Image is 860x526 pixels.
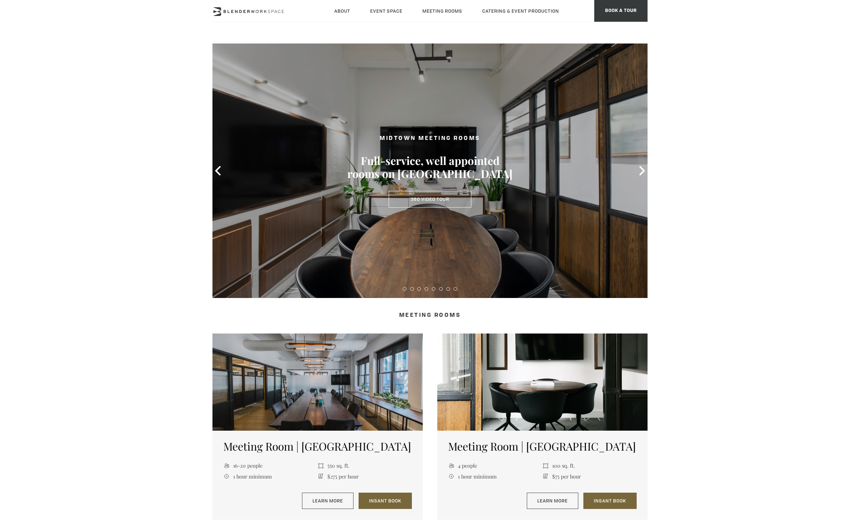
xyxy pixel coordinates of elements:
[389,191,471,208] a: 360 Video Tour
[223,460,318,471] li: 16-20 people
[542,471,637,481] li: $75 per hour
[302,493,353,509] a: Learn More
[347,154,513,180] h3: Full-service, well appointed rooms on [GEOGRAPHIC_DATA]
[542,460,637,471] li: 100 sq. ft.
[448,471,542,481] li: 1 hour minimum
[223,440,412,453] h5: Meeting Room | [GEOGRAPHIC_DATA]
[448,440,637,453] h5: Meeting Room | [GEOGRAPHIC_DATA]
[448,460,542,471] li: 4 people
[223,471,318,481] li: 1 hour minimum
[583,493,637,509] a: Insant Book
[347,134,513,143] h2: MIDTOWN MEETING ROOMS
[249,312,611,319] h4: Meeting Rooms
[318,471,412,481] li: $275 per hour
[318,460,412,471] li: 550 sq. ft.
[359,493,412,509] a: Insant Book
[527,493,578,509] a: Learn More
